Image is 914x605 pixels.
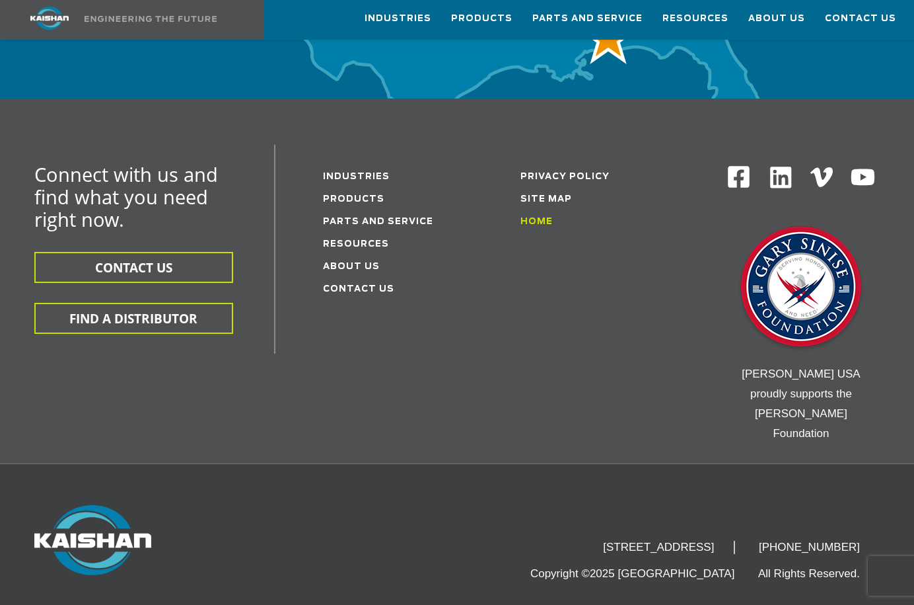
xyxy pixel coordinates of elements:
[520,195,572,204] a: Site Map
[323,218,433,226] a: Parts and service
[825,1,896,36] a: Contact Us
[323,195,384,204] a: Products
[451,1,512,36] a: Products
[583,541,735,554] li: [STREET_ADDRESS]
[323,285,394,294] a: Contact Us
[323,173,390,181] a: Industries
[532,11,643,26] span: Parts and Service
[530,567,755,581] li: Copyright ©2025 [GEOGRAPHIC_DATA]
[323,262,380,271] a: About Us
[451,11,512,26] span: Products
[34,303,233,334] button: FIND A DISTRIBUTOR
[810,167,833,186] img: Vimeo
[825,11,896,26] span: Contact Us
[662,11,728,26] span: Resources
[758,567,880,581] li: All Rights Reserved.
[323,240,389,249] a: Resources
[768,165,794,190] img: Linkedin
[34,252,233,283] button: CONTACT US
[742,368,861,440] span: [PERSON_NAME] USA proudly supports the [PERSON_NAME] Foundation
[850,165,876,190] img: Youtube
[662,1,728,36] a: Resources
[520,173,610,181] a: Privacy Policy
[739,541,880,554] li: [PHONE_NUMBER]
[748,1,805,36] a: About Us
[532,1,643,36] a: Parts and Service
[748,11,805,26] span: About Us
[34,505,151,576] img: Kaishan
[735,222,867,354] img: Gary Sinise Foundation
[34,161,218,232] span: Connect with us and find what you need right now.
[726,165,751,189] img: Facebook
[85,16,217,22] img: Engineering the future
[365,11,431,26] span: Industries
[520,218,553,226] a: Home
[365,1,431,36] a: Industries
